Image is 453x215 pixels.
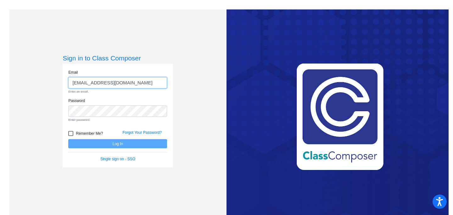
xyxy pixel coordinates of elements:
[100,157,135,161] a: Single sign on - SSO
[122,130,162,135] a: Forgot Your Password?
[68,118,167,122] small: Enter password.
[63,54,173,62] h3: Sign in to Class Composer
[68,139,167,148] button: Log In
[76,130,103,137] span: Remember Me?
[68,70,78,75] label: Email
[68,98,85,104] label: Password
[68,89,167,94] small: Enter an email.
